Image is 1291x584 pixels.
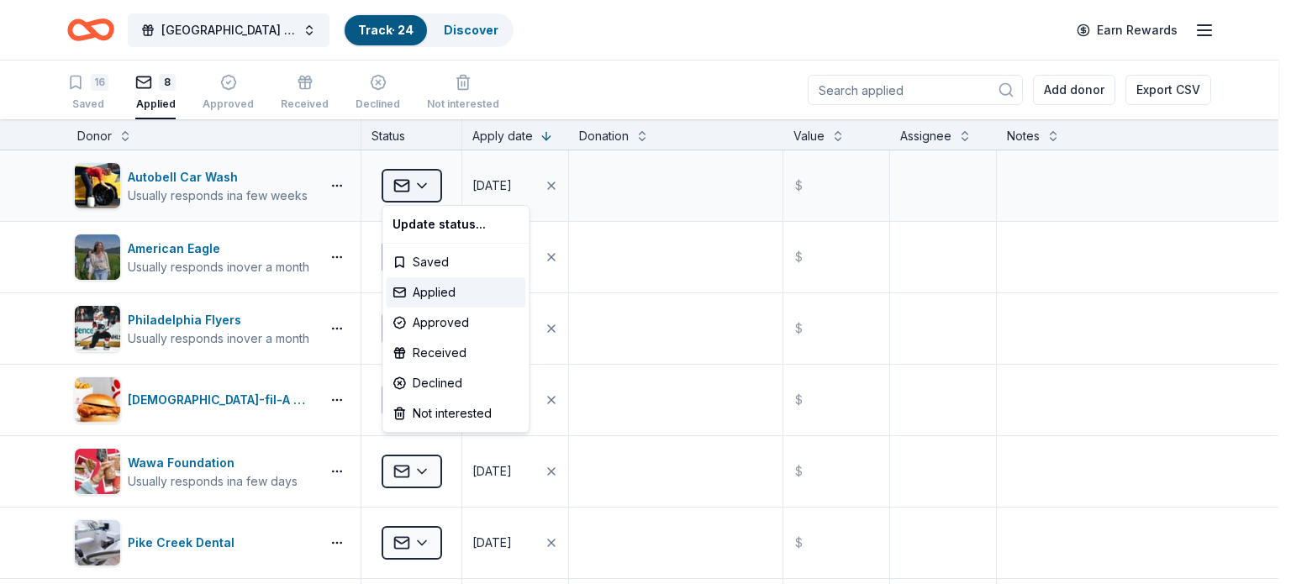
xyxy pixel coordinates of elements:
[386,338,525,368] div: Received
[386,398,525,429] div: Not interested
[386,368,525,398] div: Declined
[386,209,525,239] div: Update status...
[386,308,525,338] div: Approved
[386,277,525,308] div: Applied
[386,247,525,277] div: Saved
